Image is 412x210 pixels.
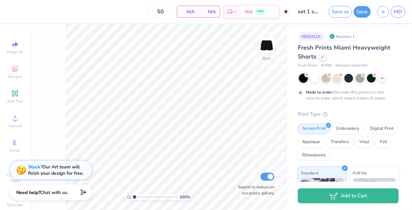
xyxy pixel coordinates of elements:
input: Untitled Design [293,5,325,18]
div: Applique [298,137,324,147]
button: Save as [329,6,352,18]
div: Transfers [326,137,353,147]
span: Decorate [7,202,23,208]
span: N/A [245,8,253,15]
div: Foil [376,137,391,147]
div: Print Type [298,110,399,118]
input: – – [148,6,174,18]
span: MD [394,8,402,16]
div: Back [262,55,271,61]
span: Clipart & logos [3,172,27,183]
span: N/A [181,8,195,15]
span: Standard [301,169,318,176]
label: Submit to feature on our public gallery. [234,184,274,196]
div: Vinyl [355,137,374,147]
div: We make this product in this color to order, which means it takes 8 weeks. [306,89,388,101]
div: Screen Print [298,124,330,134]
span: Fresh Prints Miami Heavyweight Shorts [298,44,390,61]
span: N/A [203,8,216,15]
span: Designs [8,74,22,79]
span: FREE [257,9,264,14]
span: Minimum Order: 50 + [335,63,369,69]
strong: Stuck? [28,164,42,170]
span: Add Text [7,99,23,104]
span: Puff Ink [353,169,367,176]
img: Back [260,39,273,52]
span: # FP89 [321,63,332,69]
button: Save [354,6,371,18]
div: Our Art team will finish your design for free. [28,164,84,176]
span: Greek [10,148,20,153]
button: Add to Cart [298,188,399,203]
div: Embroidery [332,124,364,134]
span: Upload [8,123,22,128]
div: Digital Print [366,124,398,134]
span: 100 % [180,194,190,200]
div: Revision 1 [328,32,358,41]
div: Rhinestones [298,150,330,160]
span: Chat with us. [40,189,68,196]
span: Fresh Prints [298,63,317,69]
a: MD [391,6,405,18]
strong: Made to order: [306,90,333,95]
strong: Need help? [16,189,40,196]
span: Image AI [7,49,23,55]
div: # 509312A [298,32,324,41]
